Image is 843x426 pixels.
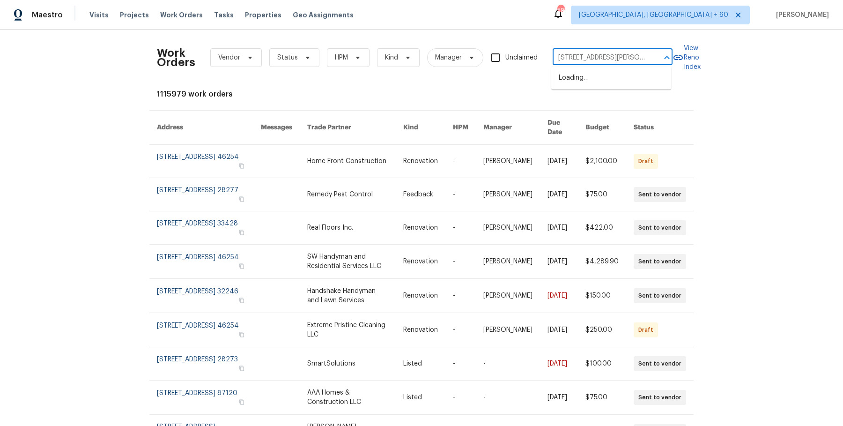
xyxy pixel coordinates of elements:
td: - [445,211,476,245]
span: Kind [385,53,398,62]
button: Copy Address [237,195,246,203]
span: Maestro [32,10,63,20]
th: HPM [445,111,476,145]
td: [PERSON_NAME] [476,178,540,211]
td: Renovation [396,145,445,178]
span: [PERSON_NAME] [772,10,829,20]
div: 1115979 work orders [157,90,686,99]
button: Copy Address [237,398,246,406]
th: Kind [396,111,445,145]
td: - [445,279,476,313]
td: AAA Homes & Construction LLC [300,381,396,415]
span: Manager [435,53,462,62]
span: Properties [245,10,281,20]
button: Close [660,51,673,64]
span: [GEOGRAPHIC_DATA], [GEOGRAPHIC_DATA] + 60 [579,10,728,20]
th: Address [149,111,253,145]
span: Status [277,53,298,62]
th: Status [626,111,694,145]
span: Vendor [218,53,240,62]
td: [PERSON_NAME] [476,313,540,347]
td: Feedback [396,178,445,211]
td: Handshake Handyman and Lawn Services [300,279,396,313]
td: Renovation [396,211,445,245]
td: Listed [396,381,445,415]
button: Copy Address [237,296,246,305]
td: Remedy Pest Control [300,178,396,211]
td: SmartSolutions [300,347,396,381]
span: Projects [120,10,149,20]
td: Listed [396,347,445,381]
td: [PERSON_NAME] [476,245,540,279]
td: Renovation [396,279,445,313]
button: Copy Address [237,364,246,373]
td: Extreme Pristine Cleaning LLC [300,313,396,347]
th: Trade Partner [300,111,396,145]
td: - [445,347,476,381]
td: - [445,313,476,347]
td: Home Front Construction [300,145,396,178]
td: Renovation [396,313,445,347]
h2: Work Orders [157,48,195,67]
td: - [476,381,540,415]
th: Budget [578,111,626,145]
div: Loading… [551,67,671,90]
span: HPM [335,53,348,62]
span: Geo Assignments [293,10,354,20]
td: Real Floors Inc. [300,211,396,245]
button: Copy Address [237,162,246,170]
th: Manager [476,111,540,145]
td: SW Handyman and Residential Services LLC [300,245,396,279]
td: - [445,145,476,178]
div: 597 [557,6,564,15]
th: Messages [253,111,300,145]
span: Tasks [214,12,234,18]
a: View Reno Index [673,44,701,72]
td: [PERSON_NAME] [476,211,540,245]
td: [PERSON_NAME] [476,145,540,178]
td: - [445,178,476,211]
input: Enter in an address [553,51,646,65]
span: Visits [89,10,109,20]
td: - [445,245,476,279]
th: Due Date [540,111,578,145]
button: Copy Address [237,262,246,270]
td: [PERSON_NAME] [476,279,540,313]
button: Copy Address [237,228,246,237]
span: Unclaimed [505,53,538,63]
td: - [476,347,540,381]
td: Renovation [396,245,445,279]
span: Work Orders [160,10,203,20]
button: Copy Address [237,330,246,339]
td: - [445,381,476,415]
